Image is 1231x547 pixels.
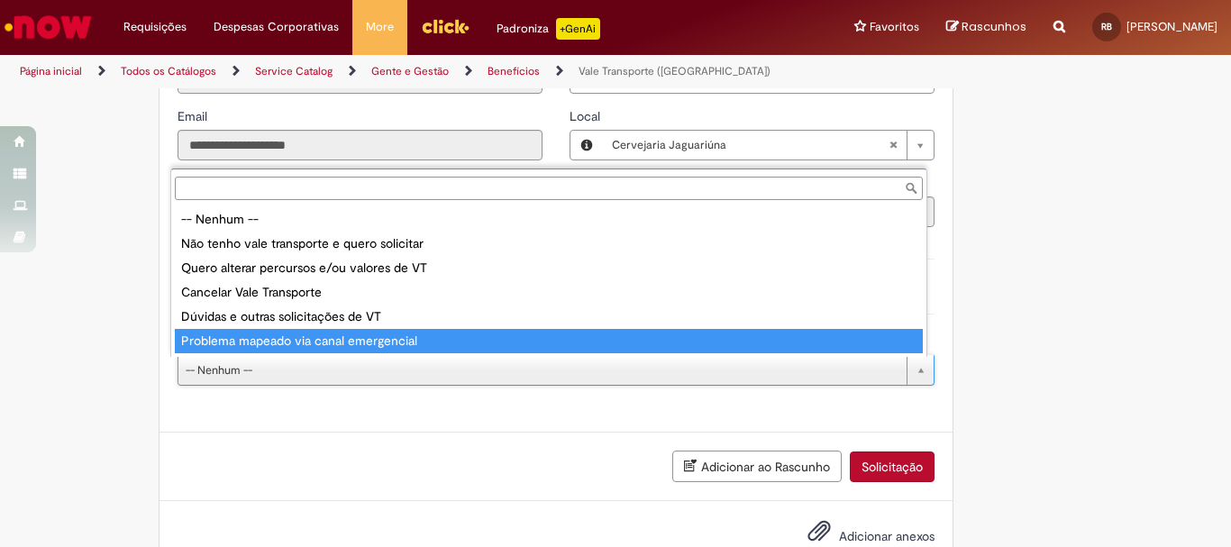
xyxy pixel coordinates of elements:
[175,280,923,305] div: Cancelar Vale Transporte
[171,204,926,357] ul: Tipo da Solicitação
[175,305,923,329] div: Dúvidas e outras solicitações de VT
[175,329,923,353] div: Problema mapeado via canal emergencial
[175,232,923,256] div: Não tenho vale transporte e quero solicitar
[175,207,923,232] div: -- Nenhum --
[175,256,923,280] div: Quero alterar percursos e/ou valores de VT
